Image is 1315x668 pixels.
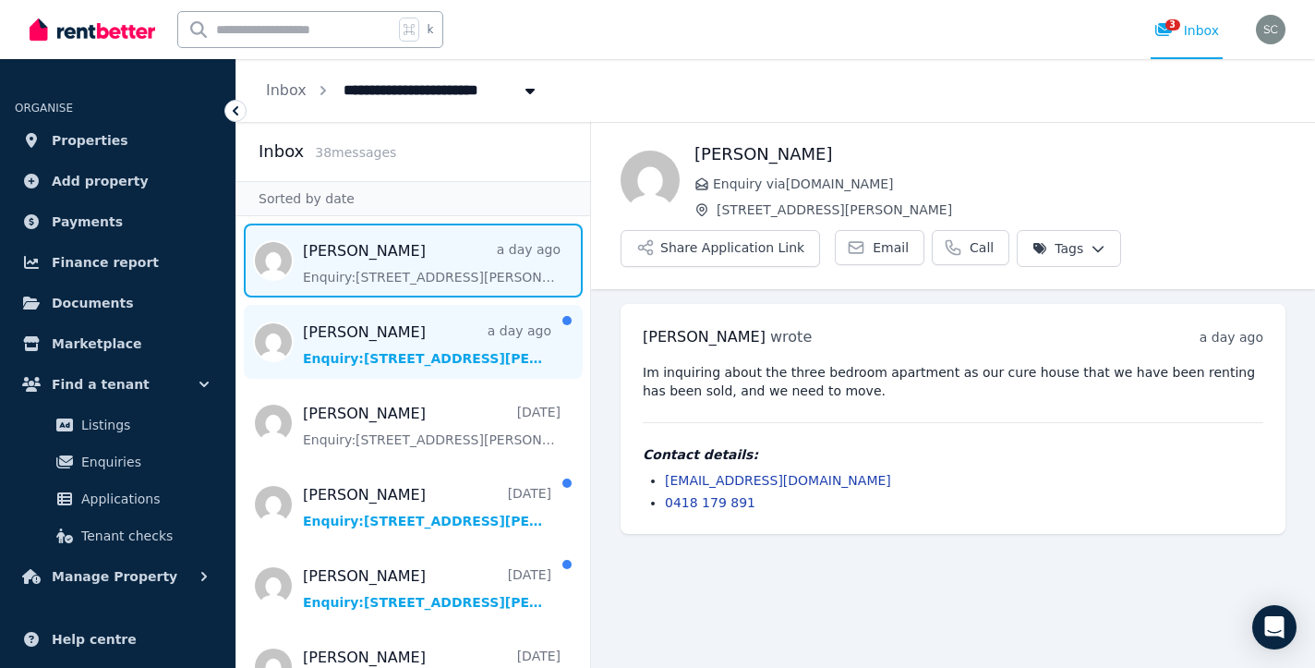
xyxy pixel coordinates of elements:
h1: [PERSON_NAME] [694,141,1285,167]
span: Find a tenant [52,373,150,395]
span: Call [970,238,994,257]
a: [EMAIL_ADDRESS][DOMAIN_NAME] [665,473,891,488]
a: Tenant checks [22,517,213,554]
span: ORGANISE [15,102,73,115]
img: Christine Hirsh [621,151,680,210]
span: Enquiries [81,451,206,473]
span: [PERSON_NAME] [643,328,766,346]
a: Enquiries [22,443,213,480]
span: Properties [52,129,128,152]
span: Manage Property [52,565,177,588]
a: Properties [15,122,221,159]
span: 3 [1165,19,1180,30]
a: Payments [15,203,221,240]
a: Help centre [15,621,221,658]
span: Tenant checks [81,525,206,547]
nav: Breadcrumb [236,59,569,122]
pre: Im inquiring about the three bedroom apartment as our cure house that we have been renting has be... [643,363,1263,400]
span: Applications [81,488,206,510]
img: susan campbell [1256,15,1285,44]
div: Inbox [1154,21,1219,40]
span: Email [873,238,909,257]
img: RentBetter [30,16,155,43]
a: Email [835,230,924,265]
button: Tags [1017,230,1121,267]
a: Inbox [266,81,307,99]
a: Finance report [15,244,221,281]
a: [PERSON_NAME][DATE]Enquiry:[STREET_ADDRESS][PERSON_NAME]. [303,403,561,449]
h4: Contact details: [643,445,1263,464]
span: Finance report [52,251,159,273]
span: k [427,22,433,37]
a: 0418 179 891 [665,495,755,510]
time: a day ago [1200,330,1263,345]
span: Marketplace [52,333,141,355]
button: Manage Property [15,558,221,595]
span: Documents [52,292,134,314]
span: Help centre [52,628,137,650]
button: Share Application Link [621,230,820,267]
a: Add property [15,163,221,200]
span: [STREET_ADDRESS][PERSON_NAME] [717,200,1285,219]
a: [PERSON_NAME]a day agoEnquiry:[STREET_ADDRESS][PERSON_NAME]. [303,322,551,368]
a: [PERSON_NAME][DATE]Enquiry:[STREET_ADDRESS][PERSON_NAME]. [303,565,551,612]
a: [PERSON_NAME][DATE]Enquiry:[STREET_ADDRESS][PERSON_NAME]. [303,484,551,530]
h2: Inbox [259,139,304,164]
a: Listings [22,407,213,443]
span: Listings [81,414,206,436]
a: Applications [22,480,213,517]
div: Open Intercom Messenger [1252,605,1297,650]
a: Marketplace [15,325,221,362]
span: Add property [52,170,149,192]
span: 38 message s [315,145,396,160]
span: Enquiry via [DOMAIN_NAME] [713,175,1285,193]
a: Documents [15,285,221,322]
span: Tags [1032,239,1083,258]
a: Call [932,230,1009,265]
span: Payments [52,211,123,233]
a: [PERSON_NAME]a day agoEnquiry:[STREET_ADDRESS][PERSON_NAME]. [303,240,561,286]
button: Find a tenant [15,366,221,403]
div: Sorted by date [236,181,590,216]
span: wrote [770,328,812,346]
